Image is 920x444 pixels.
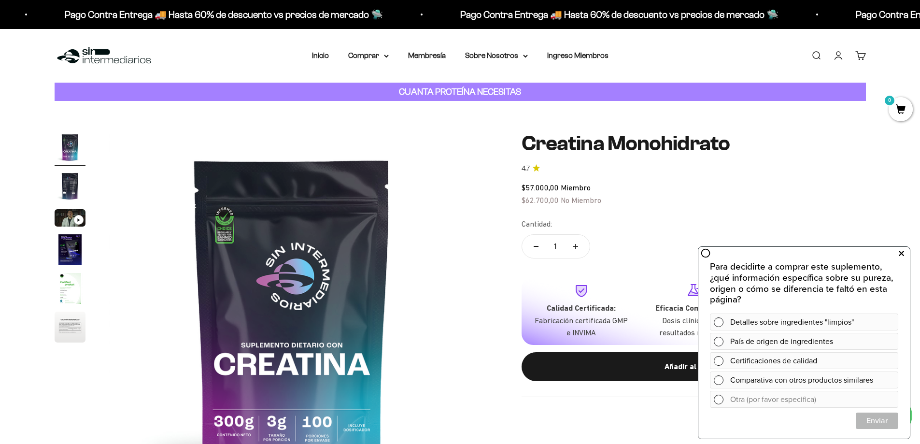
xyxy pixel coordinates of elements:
[561,196,601,204] span: No Miembro
[547,303,616,313] strong: Calidad Certificada:
[533,315,630,339] p: Fabricación certificada GMP e INVIMA
[884,95,895,106] mark: 0
[55,171,85,204] button: Ir al artículo 2
[562,235,590,258] button: Aumentar cantidad
[522,163,530,174] span: 4.7
[561,183,591,192] span: Miembro
[698,246,910,439] iframe: zigpoll-iframe
[312,51,329,59] a: Inicio
[55,312,85,345] button: Ir al artículo 6
[55,273,85,307] button: Ir al artículo 5
[889,105,913,115] a: 0
[399,86,521,97] strong: CUANTA PROTEÍNA NECESITAS
[465,49,528,62] summary: Sobre Nosotros
[522,183,559,192] span: $57.000,00
[522,235,550,258] button: Reducir cantidad
[55,234,85,268] button: Ir al artículo 4
[55,171,85,201] img: Creatina Monohidrato
[522,196,559,204] span: $62.700,00
[55,209,85,229] button: Ir al artículo 3
[55,132,85,166] button: Ir al artículo 1
[522,163,866,174] a: 4.74.7 de 5.0 estrellas
[655,303,732,313] strong: Eficacia Comprobada:
[348,49,389,62] summary: Comprar
[547,51,609,59] a: Ingreso Miembros
[55,312,85,343] img: Creatina Monohidrato
[65,7,383,22] p: Pago Contra Entrega 🚚 Hasta 60% de descuento vs precios de mercado 🛸
[55,273,85,304] img: Creatina Monohidrato
[55,234,85,265] img: Creatina Monohidrato
[408,51,446,59] a: Membresía
[645,315,742,339] p: Dosis clínicas para resultados máximos
[522,218,552,230] label: Cantidad:
[541,360,847,373] div: Añadir al carrito
[522,132,866,155] h1: Creatina Monohidrato
[522,352,866,381] button: Añadir al carrito
[55,132,85,163] img: Creatina Monohidrato
[460,7,778,22] p: Pago Contra Entrega 🚚 Hasta 60% de descuento vs precios de mercado 🛸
